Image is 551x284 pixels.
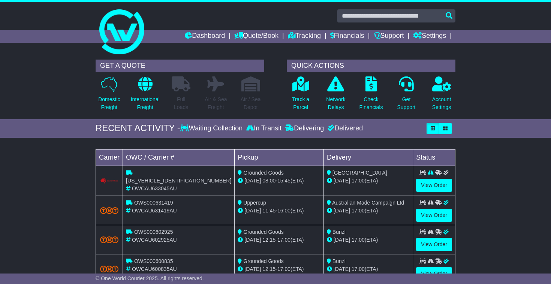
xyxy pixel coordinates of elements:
td: Delivery [323,149,413,166]
span: Grounded Goods [243,229,283,235]
span: OWS000602925 [134,229,173,235]
td: OWC / Carrier # [123,149,235,166]
div: - (ETA) [238,207,320,215]
span: OWCAU600835AU [132,266,177,272]
p: Air / Sea Depot [241,96,261,111]
div: - (ETA) [238,265,320,273]
p: Full Loads [172,96,190,111]
td: Carrier [96,149,123,166]
img: TNT_Domestic.png [100,207,119,214]
span: 11:45 [262,208,275,214]
span: Uppercup [243,200,266,206]
span: 17:00 [352,208,365,214]
span: 15:45 [277,178,290,184]
p: Account Settings [432,96,451,111]
span: [DATE] [244,178,261,184]
span: 17:00 [277,266,290,272]
a: View Order [416,238,452,251]
span: Australian Made Campaign Ltd [332,200,404,206]
a: View Order [416,267,452,280]
span: 12:15 [262,266,275,272]
div: - (ETA) [238,236,320,244]
span: [DATE] [334,237,350,243]
td: Pickup [235,149,324,166]
span: OWCAU631419AU [132,208,177,214]
span: 17:00 [352,266,365,272]
span: 16:00 [277,208,290,214]
a: Track aParcel [292,76,310,115]
a: DomesticFreight [98,76,120,115]
div: RECENT ACTIVITY - [96,123,180,134]
span: 17:00 [277,237,290,243]
span: OWCAU633045AU [132,185,177,191]
img: TNT_Domestic.png [100,266,119,272]
div: (ETA) [327,265,410,273]
span: [GEOGRAPHIC_DATA] [332,170,387,176]
a: Settings [413,30,446,43]
div: Delivering [283,124,326,133]
p: Air & Sea Freight [205,96,227,111]
a: NetworkDelays [326,76,346,115]
span: © One World Courier 2025. All rights reserved. [96,275,204,281]
span: OWS000631419 [134,200,173,206]
span: Bunzl [332,229,346,235]
span: [DATE] [244,208,261,214]
p: International Freight [131,96,160,111]
div: - (ETA) [238,177,320,185]
span: [DATE] [244,237,261,243]
a: Dashboard [185,30,225,43]
a: Tracking [288,30,321,43]
p: Check Financials [359,96,383,111]
div: (ETA) [327,236,410,244]
a: Quote/Book [234,30,278,43]
span: [DATE] [244,266,261,272]
div: Delivered [326,124,363,133]
div: Waiting Collection [180,124,244,133]
a: CheckFinancials [359,76,383,115]
a: Support [374,30,404,43]
p: Track a Parcel [292,96,309,111]
span: 17:00 [352,178,365,184]
span: OWS000600835 [134,258,173,264]
a: View Order [416,179,452,192]
a: GetSupport [397,76,416,115]
a: InternationalFreight [130,76,160,115]
p: Get Support [397,96,415,111]
span: 08:00 [262,178,275,184]
img: TNT_Domestic.png [100,236,119,243]
td: Status [413,149,455,166]
p: Network Delays [326,96,345,111]
span: [DATE] [334,208,350,214]
span: OWCAU602925AU [132,237,177,243]
div: (ETA) [327,177,410,185]
a: View Order [416,209,452,222]
a: AccountSettings [432,76,452,115]
span: [DATE] [334,178,350,184]
span: [US_VEHICLE_IDENTIFICATION_NUMBER] [126,178,231,184]
div: (ETA) [327,207,410,215]
img: Couriers_Please.png [100,178,119,184]
span: Grounded Goods [243,170,283,176]
a: Financials [330,30,364,43]
span: [DATE] [334,266,350,272]
span: Grounded Goods [243,258,283,264]
span: 12:15 [262,237,275,243]
div: GET A QUOTE [96,60,264,72]
span: Bunzl [332,258,346,264]
div: In Transit [244,124,283,133]
div: QUICK ACTIONS [287,60,455,72]
p: Domestic Freight [98,96,120,111]
span: 17:00 [352,237,365,243]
